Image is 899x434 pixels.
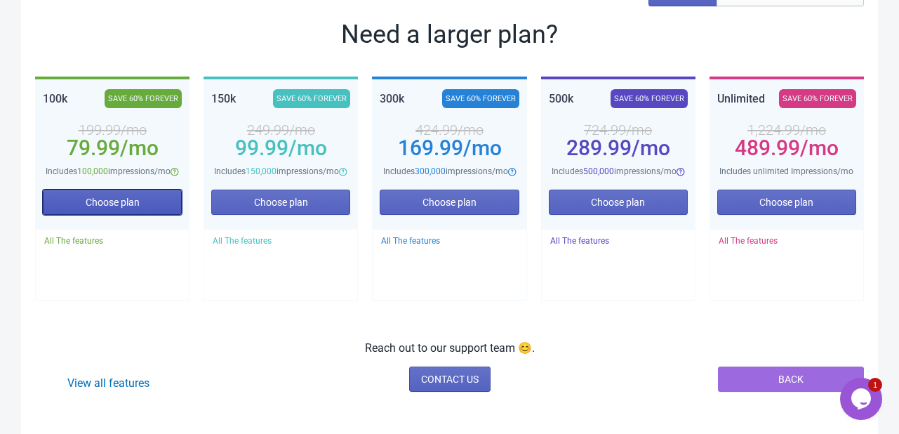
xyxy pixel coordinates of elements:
[779,89,856,108] div: SAVE 60% FOREVER
[415,166,446,176] span: 300,000
[549,124,688,136] div: 724.99 /mo
[214,166,339,176] span: Includes impressions/mo
[211,89,236,108] div: 150k
[778,374,804,385] span: BACK
[632,136,670,160] span: /mo
[383,166,508,176] span: Includes impressions/mo
[759,197,813,208] span: Choose plan
[380,89,404,108] div: 300k
[717,89,765,108] div: Unlimited
[254,197,308,208] span: Choose plan
[550,236,609,246] span: All The features
[380,143,519,154] div: 169.99
[67,376,149,390] a: View all features
[211,143,350,154] div: 99.99
[549,143,688,154] div: 289.99
[35,23,864,46] div: Need a larger plan?
[840,378,885,420] iframe: chat widget
[800,136,839,160] span: /mo
[381,236,440,246] span: All The features
[365,340,535,357] p: Reach out to our support team 😊.
[43,143,182,154] div: 79.99
[583,166,614,176] span: 500,000
[717,124,856,136] div: 1,224.99 /mo
[211,190,350,215] button: Choose plan
[211,124,350,136] div: 249.99 /mo
[717,190,856,215] button: Choose plan
[46,166,171,176] span: Includes impressions/mo
[213,236,272,246] span: All The features
[718,367,864,392] button: BACK
[717,143,856,154] div: 489.99
[77,166,108,176] span: 100,000
[43,190,182,215] button: Choose plan
[442,89,519,108] div: SAVE 60% FOREVER
[273,89,350,108] div: SAVE 60% FOREVER
[463,136,502,160] span: /mo
[105,89,182,108] div: SAVE 60% FOREVER
[409,367,491,392] a: CONTACT US
[421,374,479,385] span: CONTACT US
[422,197,477,208] span: Choose plan
[43,89,67,108] div: 100k
[591,197,645,208] span: Choose plan
[611,89,688,108] div: SAVE 60% FOREVER
[120,136,159,160] span: /mo
[44,236,103,246] span: All The features
[86,197,140,208] span: Choose plan
[552,166,677,176] span: Includes impressions/mo
[719,236,778,246] span: All The features
[288,136,327,160] span: /mo
[380,124,519,136] div: 424.99 /mo
[719,166,853,176] span: Includes unlimited Impressions/mo
[549,190,688,215] button: Choose plan
[380,190,519,215] button: Choose plan
[43,124,182,136] div: 199.99 /mo
[549,89,573,108] div: 500k
[246,166,277,176] span: 150,000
